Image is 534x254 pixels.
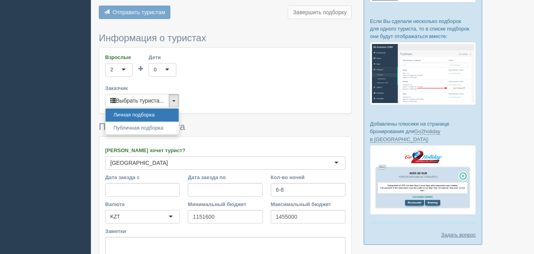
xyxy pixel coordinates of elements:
[105,84,345,92] label: Заказчик
[105,94,169,107] button: Выбрать туриста...
[370,145,476,215] img: go2holiday-proposal-for-travel-agency.png
[99,33,352,43] h3: Информация о туристах
[271,183,345,197] input: 7-10 или 7,10,14
[288,6,352,19] button: Завершить подборку
[188,201,262,208] label: Минимальный бюджет
[110,159,168,167] div: [GEOGRAPHIC_DATA]
[113,9,165,15] span: Отправить туристам
[99,6,170,19] button: Отправить туристам
[105,147,345,154] label: [PERSON_NAME] хочет турист?
[370,17,476,40] p: Если Вы сделали несколько подборок для одного туриста, то в списке подборок они будут отображатьс...
[110,66,113,74] div: 2
[110,213,120,221] div: KZT
[441,231,476,239] a: Задать вопрос
[105,53,133,61] label: Взрослые
[370,120,476,143] p: Добавлены плюсики на странице бронирования для :
[271,201,345,208] label: Максимальный бюджет
[271,174,345,181] label: Кол-во ночей
[105,174,180,181] label: Дата заезда с
[188,174,262,181] label: Дата заезда по
[149,53,176,61] label: Дети
[99,121,185,132] span: Пожелания туриста
[105,227,345,235] label: Заметки
[370,42,476,105] img: %D0%BF%D0%BE%D0%B4%D0%B1%D0%BE%D1%80%D0%BA%D0%B8-%D0%B3%D1%80%D1%83%D0%BF%D0%BF%D0%B0-%D1%81%D1%8...
[106,109,179,122] a: Личная подборка
[106,122,179,135] a: Публичная подборка
[105,201,180,208] label: Валюта
[370,128,440,142] a: Go2holiday в [GEOGRAPHIC_DATA]
[154,66,157,74] div: 0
